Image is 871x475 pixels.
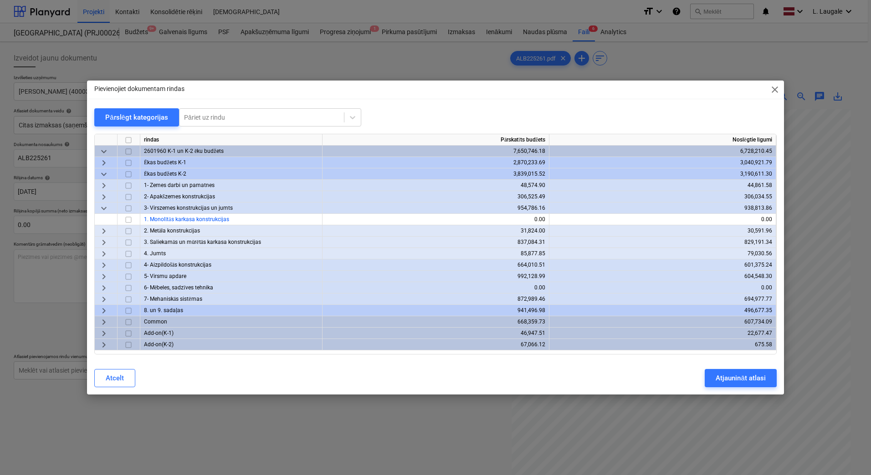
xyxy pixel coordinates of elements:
span: keyboard_arrow_down [98,146,109,157]
div: 0.00 [326,282,545,293]
span: 3- Virszemes konstrukcijas un jumts [144,205,233,211]
div: 46,947.51 [326,328,545,339]
div: 44,861.58 [553,180,772,191]
div: 0.00 [553,214,772,225]
div: 0.00 [553,282,772,293]
div: 2,870,233.69 [326,157,545,168]
span: 7- Mehaniskās sistēmas [144,296,202,302]
div: 664,010.51 [326,259,545,271]
span: keyboard_arrow_right [98,226,109,237]
div: Atcelt [106,372,124,384]
div: 941,496.98 [326,305,545,316]
div: 604,548.30 [553,271,772,282]
div: 607,734.09 [553,316,772,328]
span: keyboard_arrow_right [98,237,109,248]
span: keyboard_arrow_right [98,328,109,339]
div: 992,128.99 [326,271,545,282]
div: 3,190,611.30 [553,168,772,180]
a: 1. Monolītās karkasa konstrukcijas [144,216,229,222]
span: close [769,84,780,95]
span: 2601960 K-1 un K-2 ēku budžets [144,148,224,154]
span: Ēkas budžets K-2 [144,171,186,177]
span: keyboard_arrow_right [98,317,109,328]
div: 938,813.86 [553,202,772,214]
span: 2. Metāla konstrukcijas [144,227,200,234]
span: 5- Virsmu apdare [144,273,186,279]
button: Pārslēgt kategorijas [94,108,179,126]
span: 2- Apakšzemes konstrukcijas [144,193,215,200]
div: 85,877.85 [326,248,545,259]
div: 3,040,921.79 [553,157,772,168]
span: Add-on(K-1) [144,330,174,336]
span: keyboard_arrow_right [98,180,109,191]
span: keyboard_arrow_right [98,192,109,202]
div: 48,574.90 [326,180,545,191]
span: keyboard_arrow_right [98,305,109,316]
span: 1- Zemes darbi un pamatnes [144,182,215,188]
div: 30,591.96 [553,225,772,237]
span: keyboard_arrow_down [98,169,109,180]
div: 694,977.77 [553,293,772,305]
span: keyboard_arrow_down [98,203,109,214]
div: Noslēgtie līgumi [549,134,776,146]
span: keyboard_arrow_right [98,271,109,282]
span: keyboard_arrow_right [98,283,109,293]
p: Pievienojiet dokumentam rindas [94,84,184,94]
span: keyboard_arrow_right [98,260,109,271]
div: 0.00 [326,214,545,225]
div: 872,989.46 [326,293,545,305]
div: 675.58 [553,339,772,350]
div: Atjaunināt atlasi [716,372,765,384]
span: Add-on(K-2) [144,341,174,348]
span: keyboard_arrow_right [98,294,109,305]
div: 668,359.73 [326,316,545,328]
div: Pārskatīts budžets [323,134,549,146]
div: 31,824.00 [326,225,545,237]
div: 306,034.55 [553,191,772,202]
div: Pārslēgt kategorijas [105,111,168,123]
div: 3,839,015.52 [326,168,545,180]
div: 67,066.12 [326,339,545,350]
span: Common [144,318,167,325]
div: rindas [140,134,323,146]
div: 306,525.49 [326,191,545,202]
div: 496,677.35 [553,305,772,316]
div: 837,084.31 [326,237,545,248]
button: Atjaunināt atlasi [705,369,776,387]
div: 601,375.24 [553,259,772,271]
div: 79,030.56 [553,248,772,259]
span: 4. Jumts [144,250,166,257]
span: 4- Aizpildošās konstrukcijas [144,262,211,268]
span: keyboard_arrow_right [98,248,109,259]
div: 829,191.34 [553,237,772,248]
span: 6- Mēbeles, sadzīves tehnika [144,284,213,291]
button: Atcelt [94,369,135,387]
div: 6,728,210.45 [553,146,772,157]
span: keyboard_arrow_right [98,157,109,168]
div: 22,677.47 [553,328,772,339]
span: 8. un 9. sadaļas [144,307,183,313]
iframe: Chat Widget [825,431,871,475]
span: Ēkas budžets K-1 [144,159,186,166]
span: 3. Saliekamās un mūrētās karkasa konstrukcijas [144,239,261,245]
span: keyboard_arrow_right [98,339,109,350]
div: 954,786.16 [326,202,545,214]
div: 7,650,746.18 [326,146,545,157]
